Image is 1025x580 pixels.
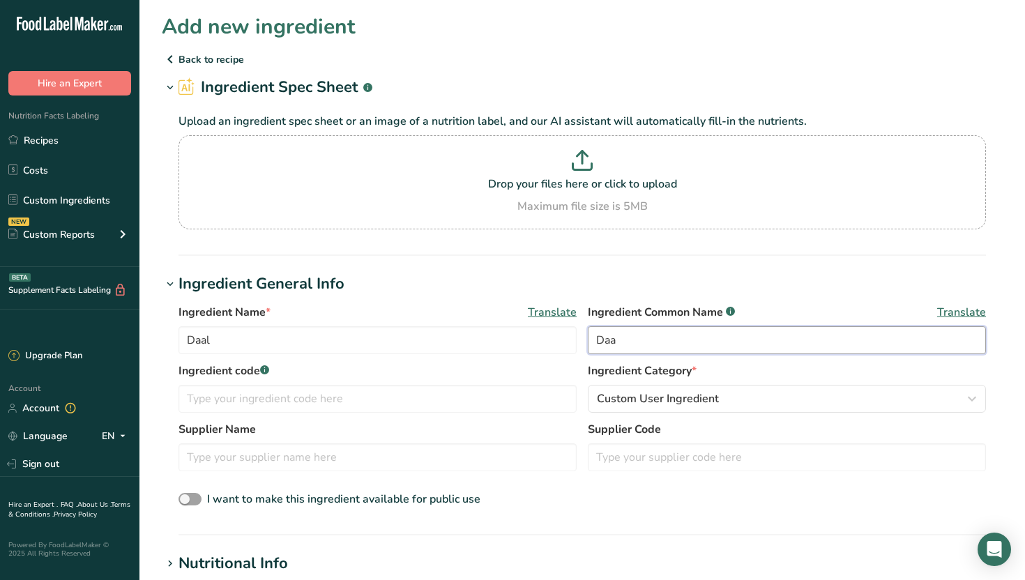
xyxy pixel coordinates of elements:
button: Hire an Expert [8,71,131,96]
label: Supplier Name [179,421,577,438]
input: Type your ingredient name here [179,326,577,354]
div: Upgrade Plan [8,349,82,363]
div: Ingredient General Info [179,273,344,296]
p: Upload an ingredient spec sheet or an image of a nutrition label, and our AI assistant will autom... [179,113,986,130]
div: Nutritional Info [179,552,288,575]
div: BETA [9,273,31,282]
button: Custom User Ingredient [588,385,986,413]
a: Terms & Conditions . [8,500,130,519]
span: Custom User Ingredient [597,390,719,407]
a: Privacy Policy [54,510,97,519]
span: Translate [528,304,577,321]
span: I want to make this ingredient available for public use [207,491,480,507]
div: EN [102,428,131,445]
div: NEW [8,217,29,226]
input: Type your supplier code here [588,443,986,471]
input: Type your ingredient code here [179,385,577,413]
a: FAQ . [61,500,77,510]
p: Back to recipe [162,51,1003,68]
div: Open Intercom Messenger [978,533,1011,566]
input: Type your supplier name here [179,443,577,471]
div: Maximum file size is 5MB [182,198,982,215]
label: Ingredient Category [588,362,986,379]
h1: Add new ingredient [162,11,356,43]
h2: Ingredient Spec Sheet [179,76,372,99]
a: About Us . [77,500,111,510]
span: Ingredient Name [179,304,271,321]
label: Supplier Code [588,421,986,438]
span: Ingredient Common Name [588,304,735,321]
a: Language [8,424,68,448]
div: Custom Reports [8,227,95,242]
label: Ingredient code [179,362,577,379]
a: Hire an Expert . [8,500,58,510]
div: Powered By FoodLabelMaker © 2025 All Rights Reserved [8,541,131,558]
input: Type an alternate ingredient name if you have [588,326,986,354]
span: Translate [937,304,986,321]
p: Drop your files here or click to upload [182,176,982,192]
